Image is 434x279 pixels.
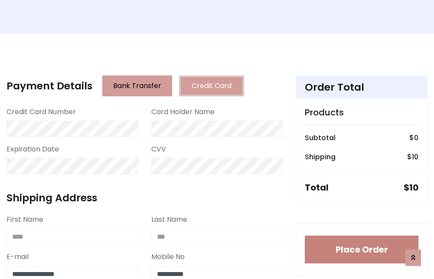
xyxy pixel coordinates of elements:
[409,134,418,142] h6: $
[404,182,418,193] h5: $
[305,236,418,263] button: Place Order
[414,133,418,143] span: 0
[7,80,92,92] h4: Payment Details
[102,75,172,96] button: Bank Transfer
[409,181,418,194] span: 10
[179,75,244,96] button: Credit Card
[7,252,29,262] label: E-mail
[305,107,418,118] h5: Products
[7,144,59,154] label: Expiration Date
[151,252,185,262] label: Mobile No
[7,192,283,204] h4: Shipping Address
[305,153,336,161] h6: Shipping
[305,81,418,93] h4: Order Total
[7,107,76,117] label: Credit Card Number
[407,153,418,161] h6: $
[7,214,43,225] label: First Name
[151,214,187,225] label: Last Name
[151,144,166,154] label: CVV
[151,107,215,117] label: Card Holder Name
[305,134,336,142] h6: Subtotal
[305,182,329,193] h5: Total
[412,152,418,162] span: 10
